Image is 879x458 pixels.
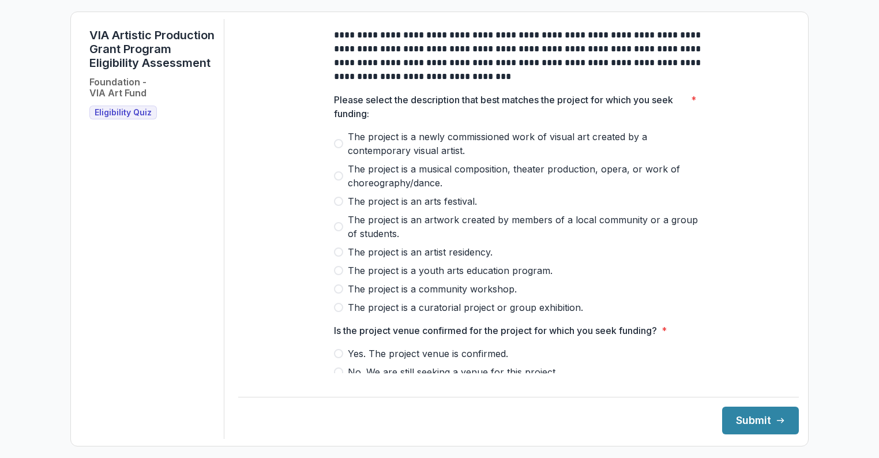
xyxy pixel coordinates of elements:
[334,93,686,121] p: Please select the description that best matches the project for which you seek funding:
[89,28,215,70] h1: VIA Artistic Production Grant Program Eligibility Assessment
[348,194,477,208] span: The project is an arts festival.
[348,130,703,157] span: The project is a newly commissioned work of visual art created by a contemporary visual artist.
[89,77,146,99] h2: Foundation - VIA Art Fund
[95,108,152,118] span: Eligibility Quiz
[348,264,553,277] span: The project is a youth arts education program.
[722,407,799,434] button: Submit
[334,324,657,337] p: Is the project venue confirmed for the project for which you seek funding?
[348,347,508,361] span: Yes. The project venue is confirmed.
[348,301,583,314] span: The project is a curatorial project or group exhibition.
[348,282,517,296] span: The project is a community workshop.
[348,162,703,190] span: The project is a musical composition, theater production, opera, or work of choreography/dance.
[348,365,558,379] span: No. We are still seeking a venue for this project.
[348,245,493,259] span: The project is an artist residency.
[348,213,703,241] span: The project is an artwork created by members of a local community or a group of students.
